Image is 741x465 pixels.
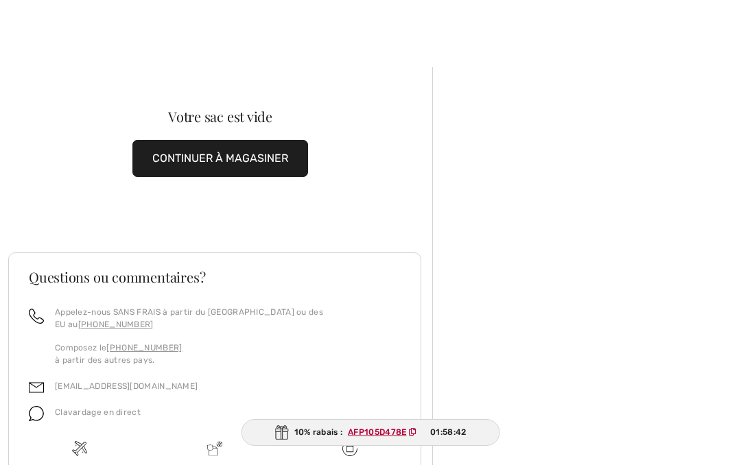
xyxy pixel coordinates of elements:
img: Livraison gratuite dès 99$ [342,441,357,456]
img: email [29,380,44,395]
img: Livraison gratuite dès 99$ [72,441,87,456]
img: chat [29,406,44,421]
a: [PHONE_NUMBER] [106,343,182,353]
a: [PHONE_NUMBER] [78,320,154,329]
button: CONTINUER À MAGASINER [132,140,308,177]
img: Livraison promise sans frais de dédouanement surprise&nbsp;! [207,441,222,456]
img: call [29,309,44,324]
h3: Questions ou commentaires? [29,270,401,284]
div: 10% rabais : [242,419,500,446]
span: Clavardage en direct [55,407,141,417]
span: 01:58:42 [430,426,466,438]
img: Gift.svg [275,425,289,440]
ins: AFP105D478E [348,427,406,437]
p: Appelez-nous SANS FRAIS à partir du [GEOGRAPHIC_DATA] ou des EU au [55,306,401,331]
p: Composez le à partir des autres pays. [55,342,401,366]
a: [EMAIL_ADDRESS][DOMAIN_NAME] [55,381,198,391]
div: Votre sac est vide [30,110,411,123]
